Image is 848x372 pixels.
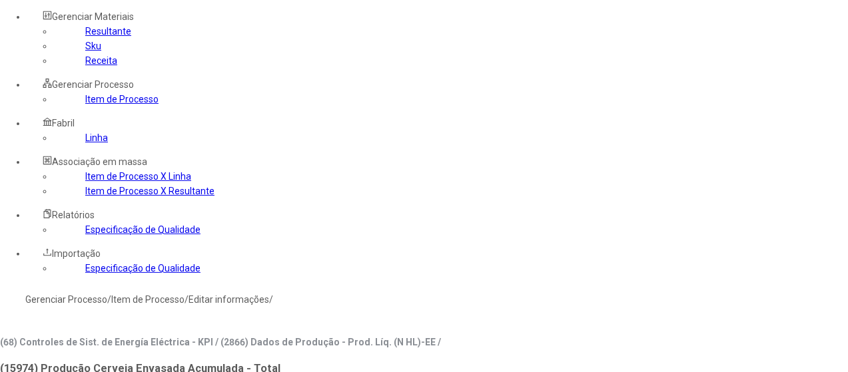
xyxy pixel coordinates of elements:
[52,156,147,167] span: Associação em massa
[85,132,108,143] a: Linha
[25,294,107,305] a: Gerenciar Processo
[52,210,95,220] span: Relatórios
[185,294,189,305] nz-breadcrumb-separator: /
[107,294,111,305] nz-breadcrumb-separator: /
[85,94,159,104] a: Item de Processo
[85,41,101,51] a: Sku
[85,186,214,196] a: Item de Processo X Resultante
[189,294,269,305] a: Editar informações
[85,224,201,235] a: Especificação de Qualidade
[52,11,134,22] span: Gerenciar Materiais
[85,263,201,274] a: Especificação de Qualidade
[52,248,101,259] span: Importação
[85,55,117,66] a: Receita
[269,294,273,305] nz-breadcrumb-separator: /
[52,118,75,128] span: Fabril
[85,171,191,182] a: Item de Processo X Linha
[85,26,131,37] a: Resultante
[111,294,185,305] a: Item de Processo
[52,79,134,90] span: Gerenciar Processo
